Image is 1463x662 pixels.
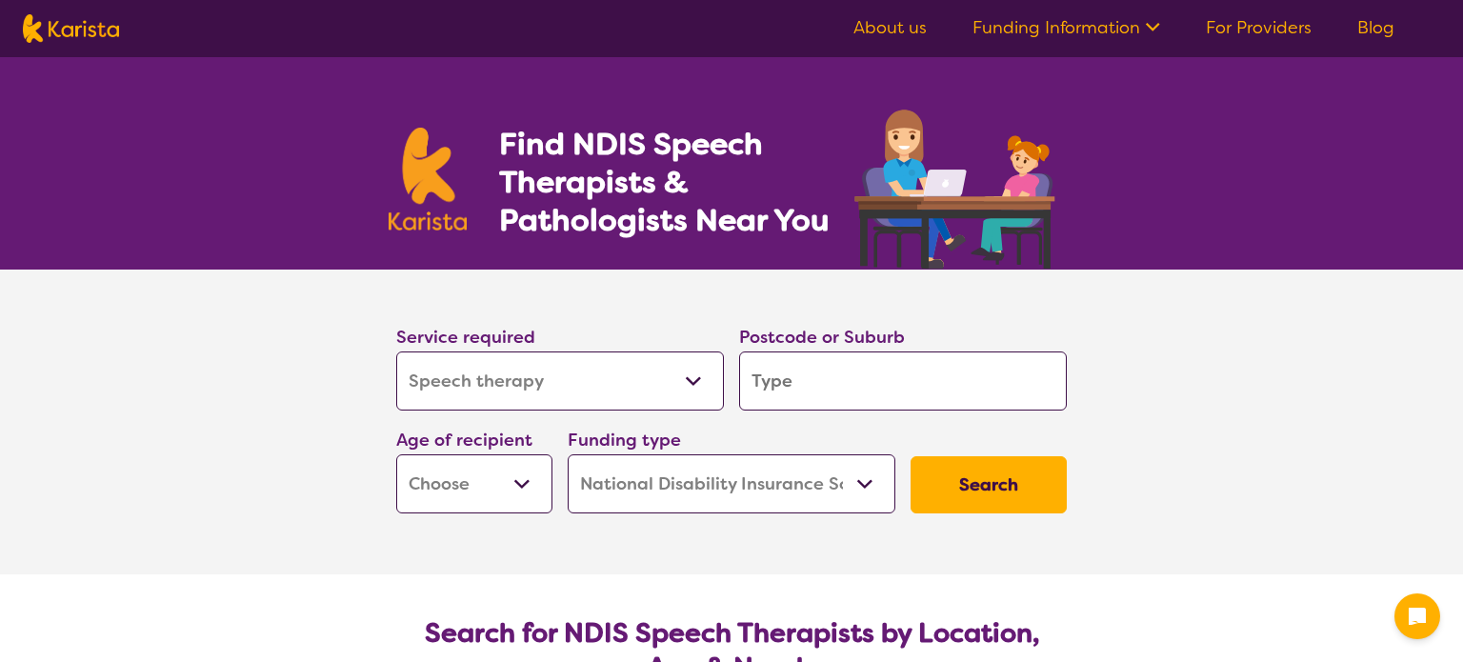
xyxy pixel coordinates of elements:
[23,14,119,43] img: Karista logo
[853,16,927,39] a: About us
[739,326,905,349] label: Postcode or Suburb
[972,16,1160,39] a: Funding Information
[911,456,1067,513] button: Search
[739,351,1067,411] input: Type
[396,326,535,349] label: Service required
[389,128,467,231] img: Karista logo
[1357,16,1394,39] a: Blog
[568,429,681,451] label: Funding type
[839,103,1074,270] img: speech-therapy
[396,429,532,451] label: Age of recipient
[1206,16,1312,39] a: For Providers
[499,125,852,239] h1: Find NDIS Speech Therapists & Pathologists Near You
